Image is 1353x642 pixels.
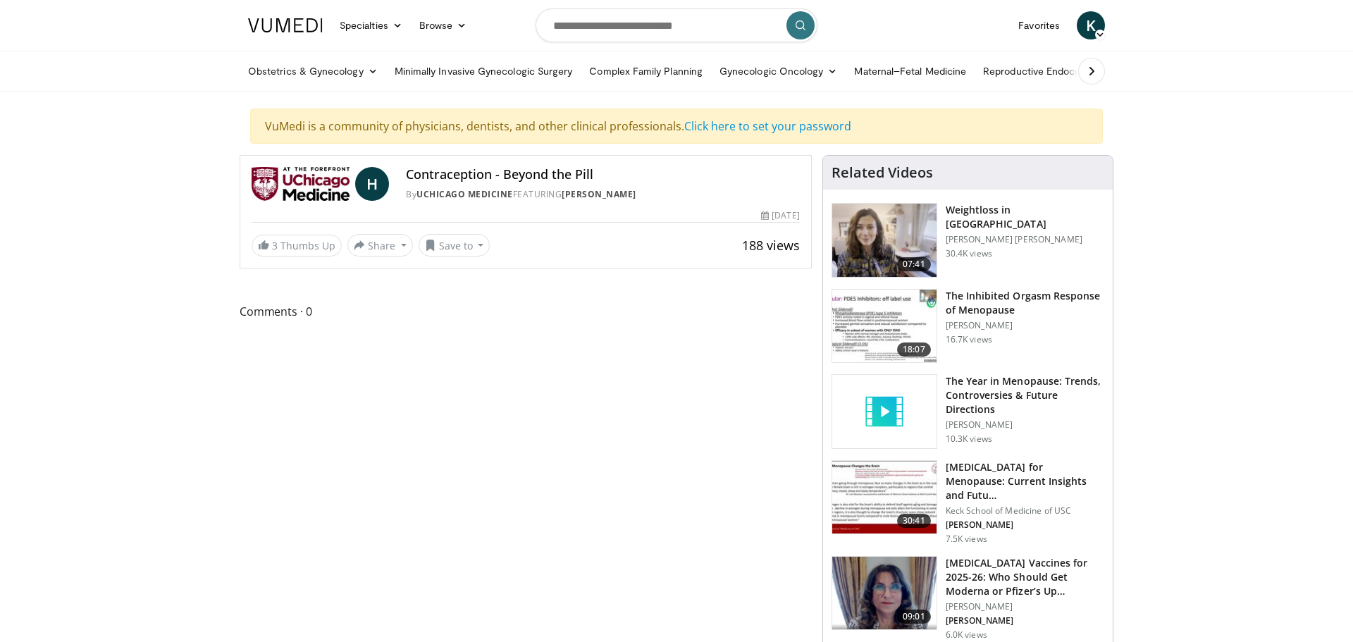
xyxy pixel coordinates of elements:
p: [PERSON_NAME] [946,320,1104,331]
img: 4e370bb1-17f0-4657-a42f-9b995da70d2f.png.150x105_q85_crop-smart_upscale.png [832,557,937,630]
a: 18:07 The Inhibited Orgasm Response of Menopause [PERSON_NAME] 16.7K views [832,289,1104,364]
div: VuMedi is a community of physicians, dentists, and other clinical professionals. [250,109,1103,144]
a: Click here to set your password [684,118,851,134]
p: [PERSON_NAME] [946,419,1104,431]
a: The Year in Menopause: Trends, Controversies & Future Directions [PERSON_NAME] 10.3K views [832,374,1104,449]
h3: [MEDICAL_DATA] Vaccines for 2025-26: Who Should Get Moderna or Pfizer’s Up… [946,556,1104,598]
div: [DATE] [761,209,799,222]
h3: [MEDICAL_DATA] for Menopause: Current Insights and Futu… [946,460,1104,502]
p: [PERSON_NAME] [946,601,1104,612]
h3: Weightloss in [GEOGRAPHIC_DATA] [946,203,1104,231]
a: 09:01 [MEDICAL_DATA] Vaccines for 2025-26: Who Should Get Moderna or Pfizer’s Up… [PERSON_NAME] [... [832,556,1104,641]
p: Keck School of Medicine of USC [946,505,1104,517]
span: 3 [272,239,278,252]
input: Search topics, interventions [536,8,817,42]
img: 283c0f17-5e2d-42ba-a87c-168d447cdba4.150x105_q85_crop-smart_upscale.jpg [832,290,937,363]
span: 18:07 [897,342,931,357]
a: Gynecologic Oncology [711,57,846,85]
a: Maternal–Fetal Medicine [846,57,975,85]
a: [PERSON_NAME] [562,188,636,200]
a: Complex Family Planning [581,57,711,85]
img: VuMedi Logo [248,18,323,32]
a: 07:41 Weightloss in [GEOGRAPHIC_DATA] [PERSON_NAME] [PERSON_NAME] 30.4K views [832,203,1104,278]
p: 10.3K views [946,433,992,445]
img: 47271b8a-94f4-49c8-b914-2a3d3af03a9e.150x105_q85_crop-smart_upscale.jpg [832,461,937,534]
a: Browse [411,11,476,39]
a: Obstetrics & Gynecology [240,57,386,85]
a: 3 Thumbs Up [252,235,342,257]
p: 16.7K views [946,334,992,345]
h3: The Inhibited Orgasm Response of Menopause [946,289,1104,317]
span: 07:41 [897,257,931,271]
p: [PERSON_NAME] [946,615,1104,626]
span: Comments 0 [240,302,812,321]
p: 7.5K views [946,533,987,545]
p: 6.0K views [946,629,987,641]
h4: Related Videos [832,164,933,181]
button: Share [347,234,413,257]
div: By FEATURING [406,188,800,201]
p: 30.4K views [946,248,992,259]
a: Favorites [1010,11,1068,39]
span: 30:41 [897,514,931,528]
p: [PERSON_NAME] [PERSON_NAME] [946,234,1104,245]
a: UChicago Medicine [416,188,513,200]
a: H [355,167,389,201]
p: [PERSON_NAME] [946,519,1104,531]
h3: The Year in Menopause: Trends, Controversies & Future Directions [946,374,1104,416]
img: 9983fed1-7565-45be-8934-aef1103ce6e2.150x105_q85_crop-smart_upscale.jpg [832,204,937,277]
span: 188 views [742,237,800,254]
button: Save to [419,234,490,257]
a: Specialties [331,11,411,39]
img: video_placeholder_short.svg [832,375,937,448]
a: Minimally Invasive Gynecologic Surgery [386,57,581,85]
a: Reproductive Endocrinology & [MEDICAL_DATA] [975,57,1211,85]
span: 09:01 [897,610,931,624]
a: 30:41 [MEDICAL_DATA] for Menopause: Current Insights and Futu… Keck School of Medicine of USC [PE... [832,460,1104,545]
h4: Contraception - Beyond the Pill [406,167,800,183]
img: UChicago Medicine [252,167,350,201]
a: K [1077,11,1105,39]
